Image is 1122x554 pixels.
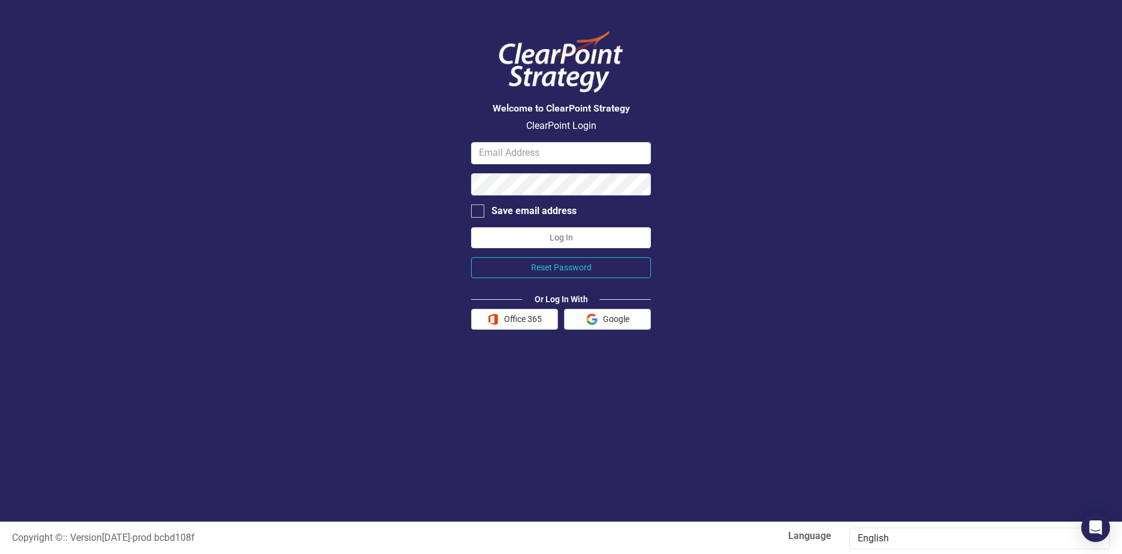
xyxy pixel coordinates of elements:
[858,532,1089,546] div: English
[12,532,63,543] span: Copyright ©
[471,119,651,133] p: ClearPoint Login
[570,529,831,543] label: Language
[523,293,600,305] div: Or Log In With
[491,204,577,218] div: Save email address
[471,257,651,278] button: Reset Password
[487,314,499,325] img: Office 365
[586,314,598,325] img: Google
[1081,513,1110,542] div: Open Intercom Messenger
[471,103,651,114] h3: Welcome to ClearPoint Strategy
[471,142,651,164] input: Email Address
[489,24,633,100] img: ClearPoint Logo
[471,227,651,248] button: Log In
[564,309,651,330] button: Google
[3,531,561,545] div: :: Version [DATE] - prod bcbd108f
[471,309,558,330] button: Office 365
